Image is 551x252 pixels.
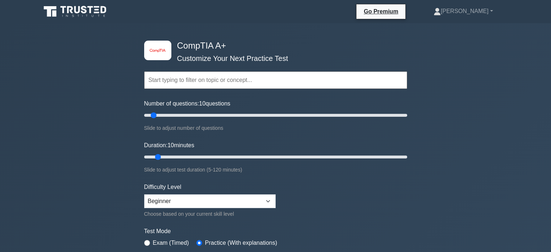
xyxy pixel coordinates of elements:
span: 10 [199,100,206,107]
div: Slide to adjust test duration (5-120 minutes) [144,165,407,174]
label: Number of questions: questions [144,99,230,108]
span: 10 [167,142,174,148]
div: Choose based on your current skill level [144,210,276,218]
a: [PERSON_NAME] [416,4,510,18]
a: Go Premium [359,7,402,16]
label: Difficulty Level [144,183,181,191]
input: Start typing to filter on topic or concept... [144,71,407,89]
h4: CompTIA A+ [174,41,372,51]
label: Test Mode [144,227,407,236]
label: Exam (Timed) [153,239,189,247]
label: Practice (With explanations) [205,239,277,247]
label: Duration: minutes [144,141,195,150]
div: Slide to adjust number of questions [144,124,407,132]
